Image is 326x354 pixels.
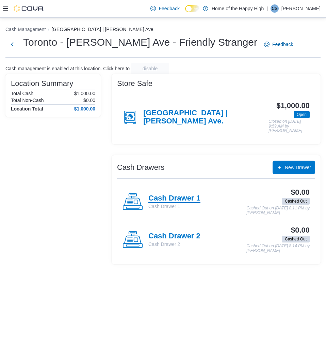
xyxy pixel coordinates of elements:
[273,161,315,174] button: New Drawer
[246,206,310,215] p: Cashed Out on [DATE] 8:11 PM by [PERSON_NAME]
[185,5,199,12] input: Dark Mode
[297,112,307,118] span: Open
[159,5,179,12] span: Feedback
[74,91,95,96] p: $1,000.00
[74,106,95,112] h4: $1,000.00
[148,232,200,241] h4: Cash Drawer 2
[11,106,43,112] h4: Location Total
[11,79,73,88] h3: Location Summary
[51,27,154,32] button: [GEOGRAPHIC_DATA] | [PERSON_NAME] Ave.
[294,111,310,118] span: Open
[285,164,311,171] span: New Drawer
[5,27,46,32] button: Cash Management
[282,198,310,205] span: Cashed Out
[285,198,307,204] span: Cashed Out
[117,79,152,88] h3: Store Safe
[285,236,307,242] span: Cashed Out
[281,4,321,13] p: [PERSON_NAME]
[148,194,200,203] h4: Cash Drawer 1
[268,119,310,133] p: Closed on [DATE] 9:59 AM by [PERSON_NAME]
[272,41,293,48] span: Feedback
[5,66,130,71] p: Cash management is enabled at this location. Click here to
[5,26,321,34] nav: An example of EuiBreadcrumbs
[143,65,158,72] span: disable
[261,38,296,51] a: Feedback
[291,226,310,234] h3: $0.00
[131,63,169,74] button: disable
[271,4,279,13] div: Christine Sommerville
[266,4,268,13] p: |
[23,35,257,49] h1: Toronto - [PERSON_NAME] Ave - Friendly Stranger
[148,241,200,248] p: Cash Drawer 2
[5,38,19,51] button: Next
[282,236,310,242] span: Cashed Out
[11,98,44,103] h6: Total Non-Cash
[83,98,95,103] p: $0.00
[246,244,310,253] p: Cashed Out on [DATE] 8:14 PM by [PERSON_NAME]
[14,5,44,12] img: Cova
[148,203,200,210] p: Cash Drawer 1
[117,163,164,172] h3: Cash Drawers
[11,91,33,96] h6: Total Cash
[212,4,264,13] p: Home of the Happy High
[185,12,185,13] span: Dark Mode
[148,2,182,15] a: Feedback
[143,109,268,126] h4: [GEOGRAPHIC_DATA] | [PERSON_NAME] Ave.
[276,102,310,110] h3: $1,000.00
[291,188,310,196] h3: $0.00
[272,4,278,13] span: CS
